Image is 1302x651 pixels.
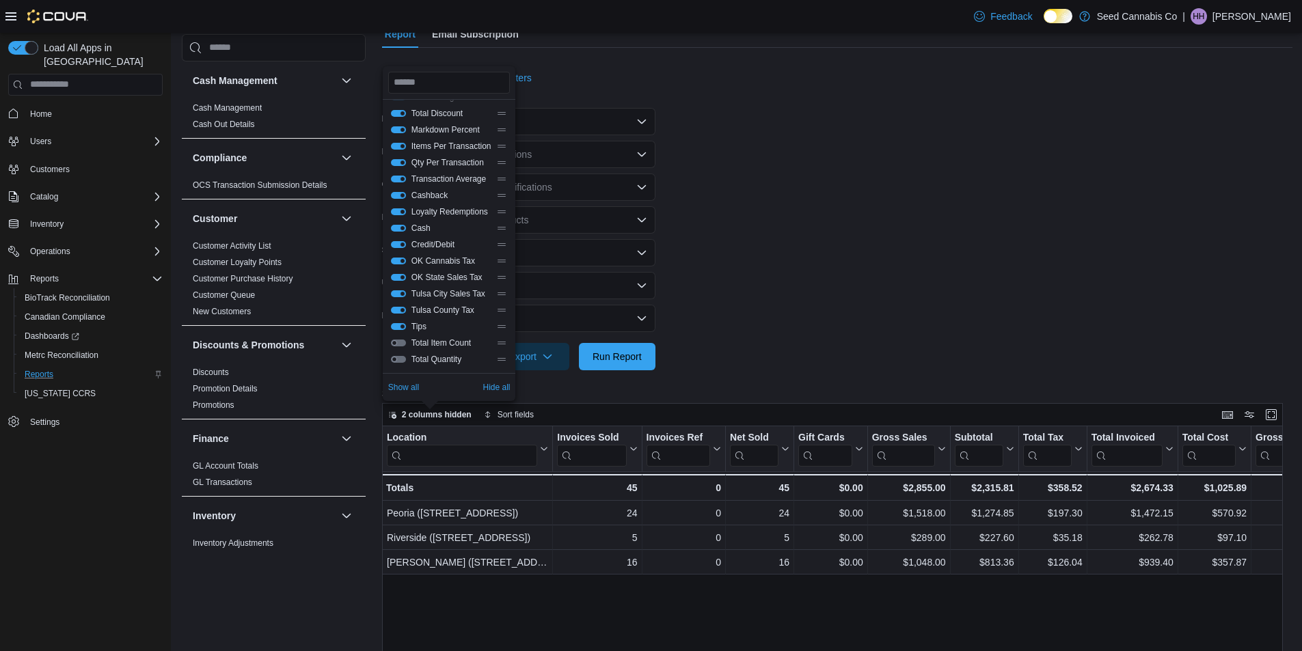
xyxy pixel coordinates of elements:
button: Markdown Percent [391,126,406,133]
a: Cash Management [193,103,262,113]
button: Location [387,431,548,466]
div: $262.78 [1091,529,1173,546]
div: Drag handle [496,108,507,119]
button: Net Sold [730,431,789,466]
div: Total Invoiced [1091,431,1162,444]
span: Customer Loyalty Points [193,257,282,268]
span: Customer Purchase History [193,273,293,284]
a: Dashboards [14,327,168,346]
div: Total Tax [1022,431,1071,466]
h3: Cash Management [193,74,277,87]
span: OK Cannabis Tax [411,255,491,266]
div: 24 [557,505,637,521]
button: Items Per Transaction [391,143,406,150]
h3: Finance [193,432,229,445]
div: 0 [646,505,720,521]
div: Drag handle [496,174,507,184]
button: Catalog [25,189,64,205]
span: Loyalty Redemptions [411,206,491,217]
button: Compliance [193,151,336,165]
div: 45 [557,480,637,496]
div: $358.52 [1022,480,1082,496]
span: Home [30,109,52,120]
span: Catalog [30,191,58,202]
span: Operations [25,243,163,260]
div: $227.60 [954,529,1014,546]
span: Metrc Reconciliation [25,350,98,361]
div: [PERSON_NAME] ([STREET_ADDRESS]) [387,554,548,570]
button: All [472,272,655,299]
span: OCS Transaction Submission Details [193,180,327,191]
button: Inventory [3,214,168,234]
span: Operations [30,246,70,257]
span: Users [25,133,163,150]
button: Reports [25,271,64,287]
div: Compliance [182,177,366,199]
span: Home [25,105,163,122]
nav: Complex example [8,98,163,467]
div: $35.18 [1022,529,1082,546]
button: Tips [391,323,406,330]
div: Customer [182,238,366,325]
span: Promotions [193,400,234,411]
button: Total Tax [1022,431,1082,466]
button: Customer [338,210,355,227]
button: Subtotal [954,431,1014,466]
div: Location [387,431,537,466]
div: 5 [557,529,637,546]
button: [DATE] [472,108,655,135]
span: HH [1193,8,1204,25]
div: $2,855.00 [871,480,945,496]
span: BioTrack Reconciliation [25,292,110,303]
button: Total Quantity [391,356,406,363]
div: Finance [182,458,366,496]
div: Drag handle [496,321,507,332]
span: Discounts [193,367,229,378]
div: $0.00 [798,480,863,496]
a: Metrc Reconciliation [19,347,104,363]
div: $1,048.00 [872,554,946,570]
a: Customer Loyalty Points [193,258,282,267]
div: 16 [730,554,789,570]
span: Users [30,136,51,147]
div: Total Cost [1182,431,1236,444]
div: 5 [730,529,789,546]
span: OK State Sales Tax [411,272,491,283]
span: Hide all [483,382,511,393]
span: Tulsa County Tax [411,305,491,316]
button: Finance [193,432,336,445]
button: Sort fields [478,406,539,423]
div: $357.87 [1182,554,1247,570]
a: Settings [25,414,65,430]
button: Total Discount [391,110,406,117]
div: 0 [646,554,720,570]
button: Invoices Sold [557,431,637,466]
span: Transaction Average [411,174,491,184]
span: Dashboards [19,328,163,344]
div: $289.00 [872,529,946,546]
div: Drag handle [496,239,507,250]
span: GL Account Totals [193,460,258,471]
div: Invoices Sold [557,431,626,444]
a: Inventory Adjustments [193,538,273,548]
div: $2,674.33 [1091,480,1173,496]
button: Tulsa County Tax [391,307,406,314]
button: Finance [338,430,355,447]
span: Show all [388,382,419,393]
span: Markdown Percent [411,124,491,135]
span: Inventory [30,219,64,230]
a: New Customers [193,307,251,316]
span: Total Item Count [411,337,491,348]
span: Email Subscription [432,20,519,48]
div: Drag handle [496,337,507,348]
div: Total Invoiced [1091,431,1162,466]
h3: Compliance [193,151,247,165]
button: Compliance [338,150,355,166]
button: Tulsa City Sales Tax [391,290,406,297]
span: Washington CCRS [19,385,163,402]
div: Drag handle [496,223,507,234]
button: Discounts & Promotions [193,338,336,352]
a: Canadian Compliance [19,309,111,325]
span: BioTrack Reconciliation [19,290,163,306]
